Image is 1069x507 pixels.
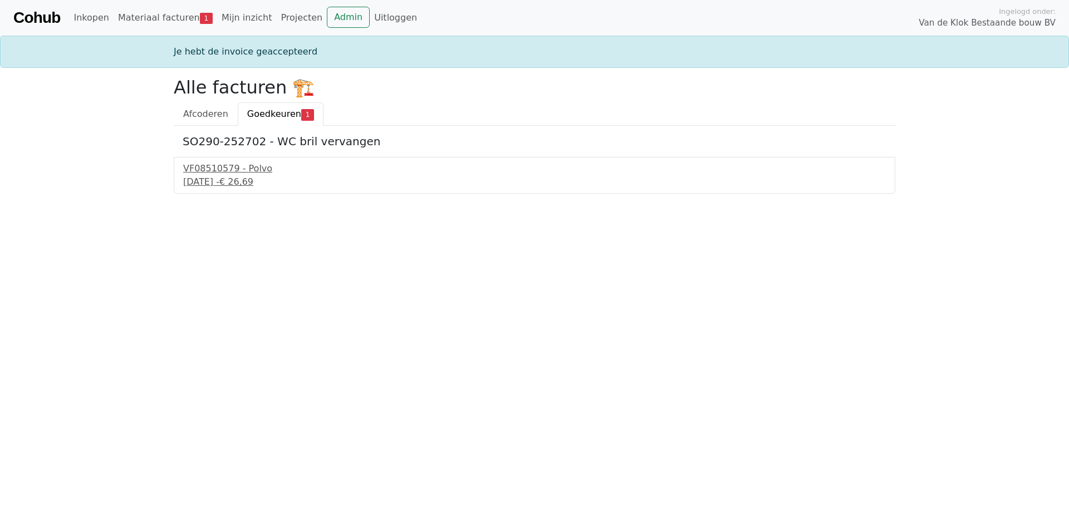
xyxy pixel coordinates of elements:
a: Projecten [276,7,327,29]
a: Uitloggen [370,7,421,29]
a: Afcoderen [174,102,238,126]
span: 1 [200,13,213,24]
div: VF08510579 - Polvo [183,162,886,175]
a: Goedkeuren1 [238,102,323,126]
span: 1 [301,109,314,120]
span: Afcoderen [183,109,228,119]
h5: SO290-252702 - WC bril vervangen [183,135,886,148]
h2: Alle facturen 🏗️ [174,77,895,98]
a: Materiaal facturen1 [114,7,217,29]
div: [DATE] - [183,175,886,189]
span: Goedkeuren [247,109,301,119]
span: Ingelogd onder: [999,6,1056,17]
div: Je hebt de invoice geaccepteerd [167,45,902,58]
a: VF08510579 - Polvo[DATE] -€ 26,69 [183,162,886,189]
a: Admin [327,7,370,28]
span: Van de Klok Bestaande bouw BV [919,17,1056,29]
a: Mijn inzicht [217,7,277,29]
a: Cohub [13,4,60,31]
a: Inkopen [69,7,113,29]
span: € 26,69 [219,176,253,187]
